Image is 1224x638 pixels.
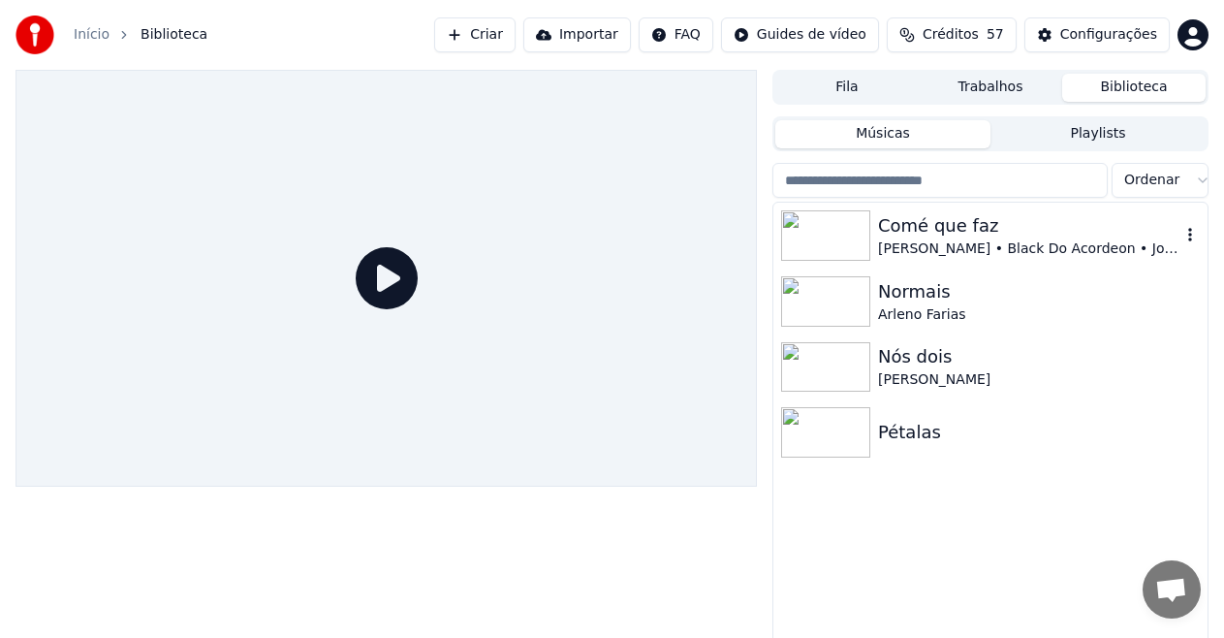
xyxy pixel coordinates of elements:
[1143,560,1201,619] a: Bate-papo aberto
[878,239,1180,259] div: [PERSON_NAME] • Black Do Acordeon • Jota.Pê
[878,305,1200,325] div: Arleno Farias
[434,17,516,52] button: Criar
[878,419,1200,446] div: Pétalas
[1062,74,1206,102] button: Biblioteca
[887,17,1017,52] button: Créditos57
[1024,17,1170,52] button: Configurações
[878,278,1200,305] div: Normais
[523,17,631,52] button: Importar
[74,25,110,45] a: Início
[74,25,207,45] nav: breadcrumb
[141,25,207,45] span: Biblioteca
[16,16,54,54] img: youka
[923,25,979,45] span: Créditos
[775,120,990,148] button: Músicas
[878,370,1200,390] div: [PERSON_NAME]
[1060,25,1157,45] div: Configurações
[987,25,1004,45] span: 57
[721,17,879,52] button: Guides de vídeo
[878,343,1200,370] div: Nós dois
[1124,171,1179,190] span: Ordenar
[919,74,1062,102] button: Trabalhos
[775,74,919,102] button: Fila
[639,17,713,52] button: FAQ
[878,212,1180,239] div: Comé que faz
[990,120,1206,148] button: Playlists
